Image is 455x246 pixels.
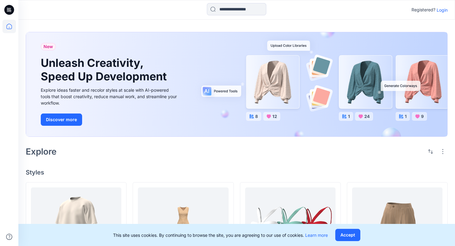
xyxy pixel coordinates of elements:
[41,113,82,126] button: Discover more
[437,7,448,13] p: Login
[41,56,169,83] h1: Unleash Creativity, Speed Up Development
[335,229,360,241] button: Accept
[41,113,179,126] a: Discover more
[26,169,448,176] h4: Styles
[411,6,435,13] p: Registered?
[44,43,53,50] span: New
[305,233,328,238] a: Learn more
[41,87,179,106] div: Explore ideas faster and recolor styles at scale with AI-powered tools that boost creativity, red...
[26,147,57,156] h2: Explore
[113,232,328,238] p: This site uses cookies. By continuing to browse the site, you are agreeing to our use of cookies.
